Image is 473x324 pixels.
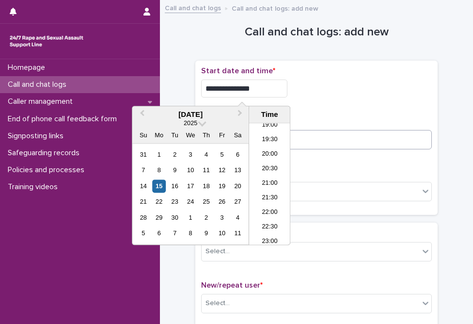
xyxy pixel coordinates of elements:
li: 19:00 [249,119,290,133]
div: Choose Thursday, October 9th, 2025 [200,227,213,240]
div: Choose Sunday, September 28th, 2025 [137,211,150,224]
div: Choose Tuesday, October 7th, 2025 [168,227,181,240]
div: Choose Sunday, September 14th, 2025 [137,179,150,193]
div: Choose Thursday, September 18th, 2025 [200,179,213,193]
div: Choose Wednesday, September 3rd, 2025 [184,148,197,161]
li: 19:30 [249,133,290,148]
div: Tu [168,129,181,142]
div: We [184,129,197,142]
span: Start date and time [201,67,275,75]
p: Signposting links [4,131,71,141]
div: Select... [205,246,230,257]
div: Choose Tuesday, September 2nd, 2025 [168,148,181,161]
div: Choose Friday, September 26th, 2025 [216,195,229,209]
div: Choose Tuesday, September 23rd, 2025 [168,195,181,209]
span: New/repeat user [201,281,263,289]
h1: Call and chat logs: add new [195,25,438,39]
div: Choose Monday, September 29th, 2025 [153,211,166,224]
div: Choose Friday, September 19th, 2025 [216,179,229,193]
li: 22:00 [249,206,290,221]
button: Next Month [233,107,249,123]
div: Choose Wednesday, September 24th, 2025 [184,195,197,209]
div: Choose Monday, September 1st, 2025 [153,148,166,161]
p: Call and chat logs: add new [232,2,318,13]
p: Homepage [4,63,53,72]
button: Previous Month [133,107,149,123]
div: [DATE] [132,110,249,119]
div: Choose Thursday, September 4th, 2025 [200,148,213,161]
div: Choose Friday, October 10th, 2025 [216,227,229,240]
div: Select... [205,298,230,308]
div: Choose Thursday, September 25th, 2025 [200,195,213,209]
div: Choose Wednesday, September 10th, 2025 [184,164,197,177]
li: 22:30 [249,221,290,235]
li: 20:30 [249,162,290,177]
p: Call and chat logs [4,80,74,89]
p: Policies and processes [4,165,92,175]
div: Choose Friday, September 12th, 2025 [216,164,229,177]
a: Call and chat logs [165,2,221,13]
div: Choose Saturday, September 6th, 2025 [231,148,244,161]
div: Su [137,129,150,142]
div: Choose Sunday, September 7th, 2025 [137,164,150,177]
div: Choose Sunday, October 5th, 2025 [137,227,150,240]
div: Fr [216,129,229,142]
div: Choose Saturday, October 4th, 2025 [231,211,244,224]
p: End of phone call feedback form [4,114,125,124]
div: Choose Wednesday, October 1st, 2025 [184,211,197,224]
div: Choose Saturday, October 11th, 2025 [231,227,244,240]
div: Choose Sunday, August 31st, 2025 [137,148,150,161]
div: Choose Monday, October 6th, 2025 [153,227,166,240]
div: Choose Friday, September 5th, 2025 [216,148,229,161]
div: Time [252,110,287,119]
p: Training videos [4,182,65,192]
div: Choose Thursday, September 11th, 2025 [200,164,213,177]
div: month 2025-09 [136,147,246,242]
div: Sa [231,129,244,142]
div: Choose Sunday, September 21st, 2025 [137,195,150,209]
div: Choose Monday, September 22nd, 2025 [153,195,166,209]
div: Choose Saturday, September 20th, 2025 [231,179,244,193]
li: 21:00 [249,177,290,192]
div: Choose Friday, October 3rd, 2025 [216,211,229,224]
div: Choose Wednesday, September 17th, 2025 [184,179,197,193]
li: 21:30 [249,192,290,206]
li: 20:00 [249,148,290,162]
span: 2025 [184,120,197,127]
div: Choose Monday, September 15th, 2025 [153,179,166,193]
div: Choose Tuesday, September 30th, 2025 [168,211,181,224]
div: Th [200,129,213,142]
div: Choose Wednesday, October 8th, 2025 [184,227,197,240]
div: Choose Saturday, September 13th, 2025 [231,164,244,177]
div: Choose Tuesday, September 9th, 2025 [168,164,181,177]
p: Caller management [4,97,80,106]
li: 23:00 [249,235,290,250]
div: Choose Monday, September 8th, 2025 [153,164,166,177]
div: Choose Saturday, September 27th, 2025 [231,195,244,209]
img: rhQMoQhaT3yELyF149Cw [8,32,85,51]
p: Safeguarding records [4,148,87,158]
div: Choose Tuesday, September 16th, 2025 [168,179,181,193]
div: Mo [153,129,166,142]
div: Choose Thursday, October 2nd, 2025 [200,211,213,224]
